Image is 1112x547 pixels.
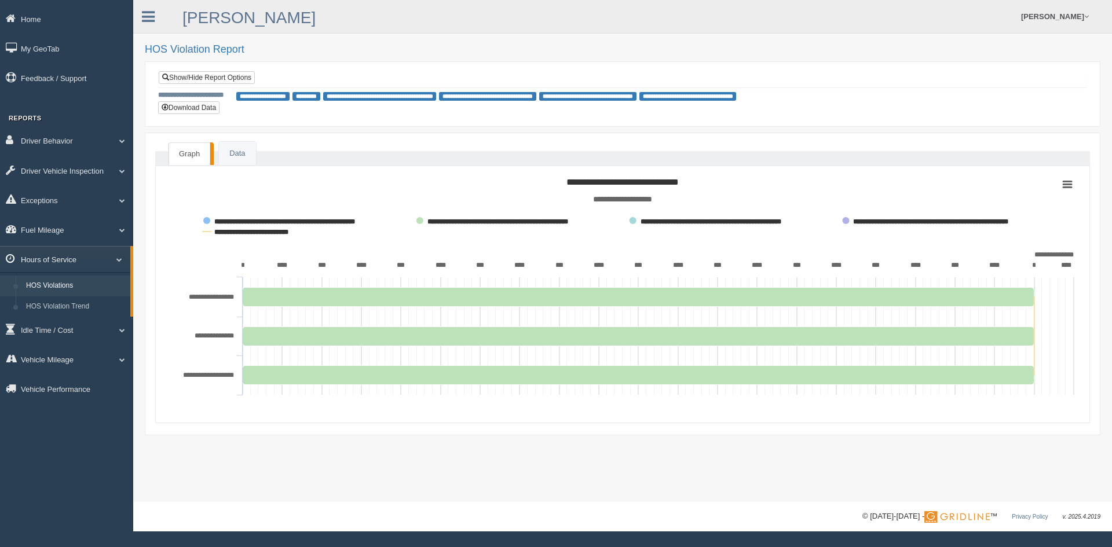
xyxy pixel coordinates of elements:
[169,142,210,166] a: Graph
[21,276,130,296] a: HOS Violations
[219,142,255,166] a: Data
[159,71,255,84] a: Show/Hide Report Options
[145,44,1100,56] h2: HOS Violation Report
[862,511,1100,523] div: © [DATE]-[DATE] - ™
[158,101,220,114] button: Download Data
[1063,513,1100,520] span: v. 2025.4.2019
[1012,513,1048,520] a: Privacy Policy
[924,511,990,523] img: Gridline
[182,9,316,27] a: [PERSON_NAME]
[21,296,130,317] a: HOS Violation Trend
